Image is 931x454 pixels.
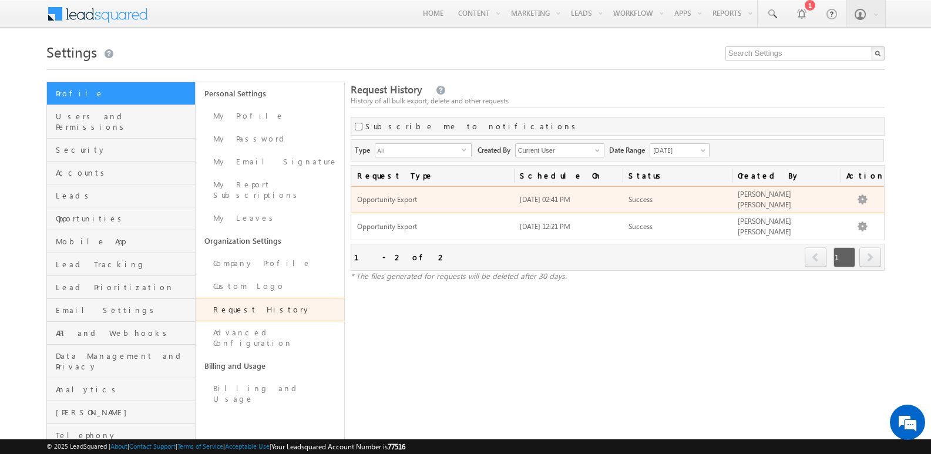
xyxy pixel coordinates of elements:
[628,195,653,204] span: Success
[805,248,827,267] a: prev
[738,217,791,236] span: [PERSON_NAME] [PERSON_NAME]
[196,207,344,230] a: My Leaves
[56,407,192,418] span: [PERSON_NAME]
[56,88,192,99] span: Profile
[196,321,344,355] a: Advanced Configuration
[56,111,192,132] span: Users and Permissions
[110,442,127,450] a: About
[271,442,405,451] span: Your Leadsquared Account Number is
[650,145,706,156] span: [DATE]
[388,442,405,451] span: 77516
[177,442,223,450] a: Terms of Service
[859,248,881,267] a: next
[738,190,791,209] span: [PERSON_NAME] [PERSON_NAME]
[47,105,195,139] a: Users and Permissions
[47,424,195,447] a: Telephony
[196,173,344,207] a: My Report Subscriptions
[732,166,841,186] a: Created By
[47,82,195,105] a: Profile
[520,222,570,231] span: [DATE] 12:21 PM
[196,275,344,298] a: Custom Logo
[515,143,604,157] input: Type to Search
[650,143,710,157] a: [DATE]
[351,96,885,106] div: History of all bulk export, delete and other requests
[841,166,884,186] span: Actions
[56,282,192,292] span: Lead Prioritization
[375,143,472,157] div: All
[47,162,195,184] a: Accounts
[196,127,344,150] a: My Password
[628,222,653,231] span: Success
[196,105,344,127] a: My Profile
[196,298,344,321] a: Request History
[56,384,192,395] span: Analytics
[833,247,855,267] span: 1
[196,230,344,252] a: Organization Settings
[56,167,192,178] span: Accounts
[357,195,509,205] span: Opportunity Export
[47,207,195,230] a: Opportunities
[56,190,192,201] span: Leads
[462,147,471,152] span: select
[478,143,515,156] span: Created By
[351,271,567,281] span: * The files generated for requests will be deleted after 30 days.
[56,213,192,224] span: Opportunities
[196,150,344,173] a: My Email Signature
[47,230,195,253] a: Mobile App
[355,143,375,156] span: Type
[56,430,192,440] span: Telephony
[196,82,344,105] a: Personal Settings
[351,83,422,96] span: Request History
[56,259,192,270] span: Lead Tracking
[56,236,192,247] span: Mobile App
[47,322,195,345] a: API and Webhooks
[47,345,195,378] a: Data Management and Privacy
[520,195,570,204] span: [DATE] 02:41 PM
[56,144,192,155] span: Security
[354,250,446,264] div: 1 - 2 of 2
[47,299,195,322] a: Email Settings
[47,378,195,401] a: Analytics
[357,222,509,232] span: Opportunity Export
[725,46,885,60] input: Search Settings
[47,253,195,276] a: Lead Tracking
[589,144,603,156] a: Show All Items
[46,441,405,452] span: © 2025 LeadSquared | | | | |
[56,305,192,315] span: Email Settings
[129,442,176,450] a: Contact Support
[225,442,270,450] a: Acceptable Use
[196,355,344,377] a: Billing and Usage
[47,139,195,162] a: Security
[805,247,826,267] span: prev
[514,166,623,186] a: Schedule On
[609,143,650,156] span: Date Range
[56,328,192,338] span: API and Webhooks
[47,276,195,299] a: Lead Prioritization
[47,184,195,207] a: Leads
[196,252,344,275] a: Company Profile
[623,166,731,186] a: Status
[56,351,192,372] span: Data Management and Privacy
[859,247,881,267] span: next
[375,144,462,157] span: All
[46,42,97,61] span: Settings
[47,401,195,424] a: [PERSON_NAME]
[351,166,515,186] a: Request Type
[365,121,580,132] label: Subscribe me to notifications
[196,377,344,411] a: Billing and Usage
